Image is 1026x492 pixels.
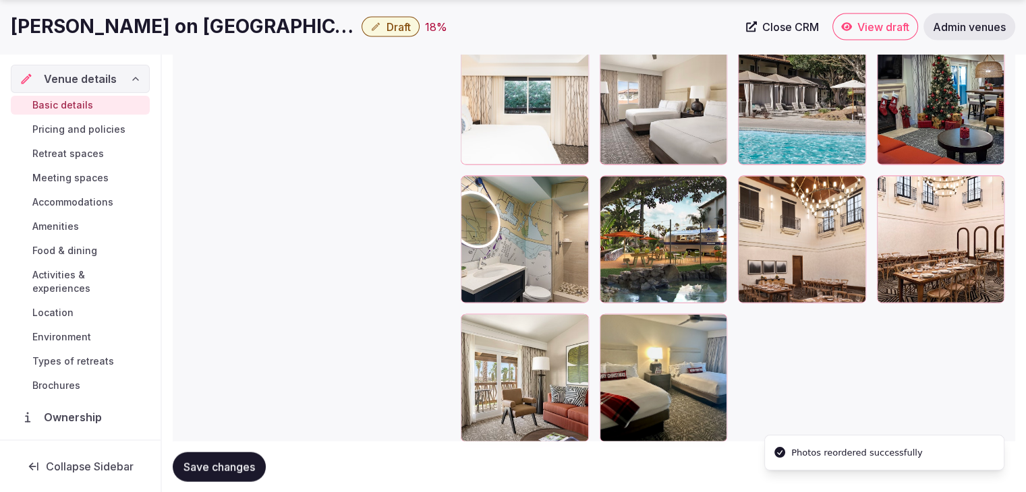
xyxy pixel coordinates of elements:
span: Meeting spaces [32,171,109,185]
div: 18 % [425,19,447,35]
a: Admin venues [923,13,1015,40]
span: Types of retreats [32,355,114,368]
span: Brochures [32,379,80,392]
div: qHGNkmKmi0aDqeMewZSA_SBAZD_Standard_Suite_Bathroom_Shower.jpg.jpg?h=4000&w=5997 [461,176,589,304]
button: Draft [362,17,420,37]
span: Draft [387,20,411,34]
a: Food & dining [11,241,150,260]
span: Amenities [32,220,79,233]
a: Types of retreats [11,352,150,371]
div: lXPFcxkuakqLH8CJiW6X4w_SBAZD_Constellation_Ballroom_01.jpg.jpg?h=4000&w=6000 [877,176,1005,304]
span: Save changes [183,460,255,473]
a: Pricing and policies [11,120,150,139]
div: hTdprSwnb0y3eIztY3idw_SBAZD_Presidential_Suite_1_King__2_Queens_Ocean_View_04.jpg.jpg?h=4000&w=5997 [600,37,728,165]
div: ZufzVqB36U2LGAeyd99IFQ_SBAZD_SugarBeats2.jpg.jpg?h=3000&w=4425 [600,176,728,304]
span: Environment [32,330,91,344]
div: 9zBF4cuqN0GvXt3k5cVv6A_Presidential_Two_Queen.jpg.jpg?h=3000&w=4000 [600,314,728,442]
span: Close CRM [762,20,819,34]
span: View draft [857,20,909,34]
button: Save changes [173,452,266,481]
div: 5aF0fZUeUu0ojZwP9hSfQ_SBAZD_Constellation_Ballroom_02.jpg.jpg?h=6000&w=4000 [738,176,866,304]
div: Photos reordered successfully [791,446,922,460]
a: Close CRM [738,13,827,40]
div: UsGKyW3PtEKDia7EehWARQ_Christmas_Suite.jpg.jpg?h=4016&w=5891 [877,37,1005,165]
a: Meeting spaces [11,168,150,187]
span: Admin venues [933,20,1006,34]
h1: [PERSON_NAME] on [GEOGRAPHIC_DATA], Curio Collection by [PERSON_NAME] [11,13,356,40]
div: xwfj0K7ESMn7h4dYXHfA_SBAZD_Cabana_Cove.jpg.jpg?h=4000&w=6000 [738,37,866,165]
span: Collapse Sidebar [46,460,134,473]
a: Amenities [11,217,150,236]
a: Ownership [11,403,150,431]
div: yQcYGD5yHEiMGsmUUyiNlA_King_Suite_Garden_View.jpg.jpg?h=3992&w=7047 [461,37,589,165]
span: Basic details [32,98,93,112]
span: Activities & experiences [32,268,144,295]
span: Pricing and policies [32,123,125,136]
a: Retreat spaces [11,144,150,163]
a: Brochures [11,376,150,395]
a: Location [11,303,150,322]
span: Venue details [44,71,117,87]
a: Activities & experiences [11,266,150,298]
button: Collapse Sidebar [11,452,150,481]
a: Basic details [11,96,150,115]
a: View draft [832,13,918,40]
a: Accommodations [11,193,150,212]
span: Location [32,306,74,319]
button: 18% [425,19,447,35]
span: Ownership [44,409,107,425]
div: zVAqNheQqk2lQgsOJjYA_SBAZD_1_King_Bed_Suite_Beach_View_01.jpg.jpg?h=4000&w=5997 [461,314,589,442]
a: Environment [11,328,150,346]
span: Accommodations [32,195,113,209]
a: Administration [11,437,150,465]
span: Retreat spaces [32,147,104,160]
span: Food & dining [32,244,97,257]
